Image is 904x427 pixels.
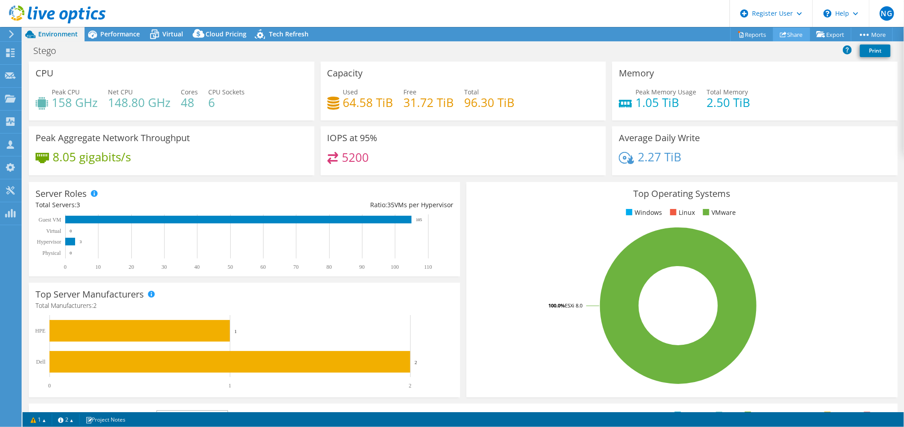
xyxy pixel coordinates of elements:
span: Total [465,88,479,96]
span: Virtual [162,30,183,38]
text: 60 [260,264,266,270]
span: Cores [181,88,198,96]
a: Project Notes [79,414,132,425]
a: Export [810,27,851,41]
div: Total Servers: [36,200,244,210]
text: 90 [359,264,365,270]
svg: \n [823,9,832,18]
h4: 6 [208,98,245,107]
a: More [851,27,893,41]
span: CPU Sockets [208,88,245,96]
h3: Server Roles [36,189,87,199]
tspan: ESXi 8.0 [565,302,582,309]
h4: 2.27 TiB [638,152,681,162]
h3: Memory [619,68,654,78]
text: 0 [70,229,72,233]
span: IOPS [157,411,228,422]
text: 20 [129,264,134,270]
h3: Top Server Manufacturers [36,289,144,299]
li: Linux [668,208,695,218]
h3: Peak Aggregate Network Throughput [36,133,190,143]
text: 70 [293,264,299,270]
text: HPE [35,328,45,334]
h3: Average Daily Write [619,133,700,143]
li: Windows [624,208,662,218]
h4: Total Manufacturers: [36,301,453,311]
text: 10 [95,264,101,270]
h4: 64.58 TiB [343,98,394,107]
h3: Top Operating Systems [473,189,891,199]
a: Share [773,27,810,41]
text: 1 [234,329,237,334]
text: 80 [327,264,332,270]
span: Environment [38,30,78,38]
text: 2 [415,360,417,365]
span: Peak CPU [52,88,80,96]
tspan: 100.0% [548,302,565,309]
a: 1 [24,414,52,425]
text: 50 [228,264,233,270]
span: 35 [387,200,394,209]
text: Guest VM [39,217,61,223]
a: Reports [730,27,774,41]
h4: 1.05 TiB [635,98,696,107]
span: Net CPU [108,88,133,96]
span: Performance [100,30,140,38]
li: Memory [672,410,708,420]
text: Hypervisor [37,239,61,245]
text: 30 [161,264,167,270]
span: Used [343,88,358,96]
text: 1 [228,383,231,389]
a: 2 [52,414,80,425]
text: Virtual [46,228,62,234]
span: 2 [93,301,97,310]
h4: 96.30 TiB [465,98,515,107]
span: Free [404,88,417,96]
li: VMware [701,208,736,218]
h4: 5200 [342,152,369,162]
text: 2 [409,383,412,389]
span: Cloud Pricing [206,30,246,38]
text: 105 [416,218,422,222]
span: 3 [76,200,80,209]
text: 40 [194,264,200,270]
text: 0 [64,264,67,270]
h4: 2.50 TiB [707,98,750,107]
text: 3 [80,240,82,244]
text: 100 [391,264,399,270]
h4: 48 [181,98,198,107]
h4: 31.72 TiB [404,98,454,107]
h3: CPU [36,68,54,78]
li: Latency [822,410,856,420]
h3: Capacity [327,68,363,78]
li: IOPS [862,410,886,420]
li: CPU [714,410,737,420]
text: Dell [36,359,45,365]
h4: 148.80 GHz [108,98,170,107]
a: Print [860,44,891,57]
h4: 158 GHz [52,98,98,107]
text: Physical [42,250,61,256]
span: Peak Memory Usage [635,88,696,96]
h4: 8.05 gigabits/s [53,152,131,162]
text: 0 [48,383,51,389]
text: 110 [424,264,432,270]
div: Ratio: VMs per Hypervisor [244,200,453,210]
li: Network Throughput [743,410,816,420]
text: 0 [70,251,72,255]
span: Total Memory [707,88,748,96]
h3: IOPS at 95% [327,133,378,143]
span: Tech Refresh [269,30,309,38]
h1: Stego [29,46,70,56]
span: NG [880,6,894,21]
